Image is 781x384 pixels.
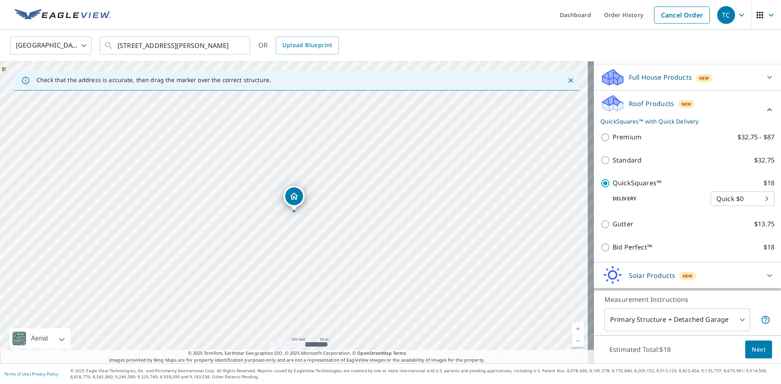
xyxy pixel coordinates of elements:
[604,308,750,331] div: Primary Structure + Detached Garage
[764,242,774,252] p: $18
[572,323,584,335] a: Current Level 17, Zoom In
[613,132,641,142] p: Premium
[600,117,765,126] p: QuickSquares™ with Quick Delivery
[600,195,711,202] p: Delivery
[118,34,233,57] input: Search by address or latitude-longitude
[683,273,693,279] span: New
[357,350,391,356] a: OpenStreetMap
[613,219,633,229] p: Gutter
[282,40,332,50] span: Upload Blueprint
[681,101,692,107] span: New
[629,99,674,108] p: Roof Products
[284,186,305,211] div: Dropped pin, building 1, Residential property, 16220 Plymouth Dr Markham, IL 60428
[276,37,338,54] a: Upload Blueprint
[10,328,70,349] div: Aerial
[613,178,661,188] p: QuickSquares™
[565,75,576,86] button: Close
[654,7,710,24] a: Cancel Order
[258,37,339,54] div: OR
[4,371,29,377] a: Terms of Use
[629,72,692,82] p: Full House Products
[613,155,641,165] p: Standard
[15,9,111,21] img: EV Logo
[4,371,58,376] p: |
[572,335,584,347] a: Current Level 17, Zoom Out
[28,328,50,349] div: Aerial
[393,350,406,356] a: Terms
[37,76,271,84] p: Check that the address is accurate, then drag the marker over the correct structure.
[70,368,777,380] p: © 2025 Eagle View Technologies, Inc. and Pictometry International Corp. All Rights Reserved. Repo...
[717,6,735,24] div: TC
[711,187,774,210] div: Quick $0
[10,34,92,57] div: [GEOGRAPHIC_DATA]
[699,75,709,81] span: New
[754,219,774,229] p: $13.75
[613,242,652,252] p: Bid Perfect™
[603,341,677,358] p: Estimated Total: $18
[600,67,774,87] div: Full House ProductsNew
[745,341,772,359] button: Next
[32,371,58,377] a: Privacy Policy
[737,132,774,142] p: $32.75 - $87
[604,295,770,304] p: Measurement Instructions
[761,315,770,325] span: Your report will include the primary structure and a detached garage if one exists.
[752,345,766,355] span: Next
[764,178,774,188] p: $18
[629,271,675,280] p: Solar Products
[754,155,774,165] p: $32.75
[188,350,406,357] span: © 2025 TomTom, Earthstar Geographics SIO, © 2025 Microsoft Corporation, ©
[600,266,774,285] div: Solar ProductsNew
[600,94,774,126] div: Roof ProductsNewQuickSquares™ with Quick Delivery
